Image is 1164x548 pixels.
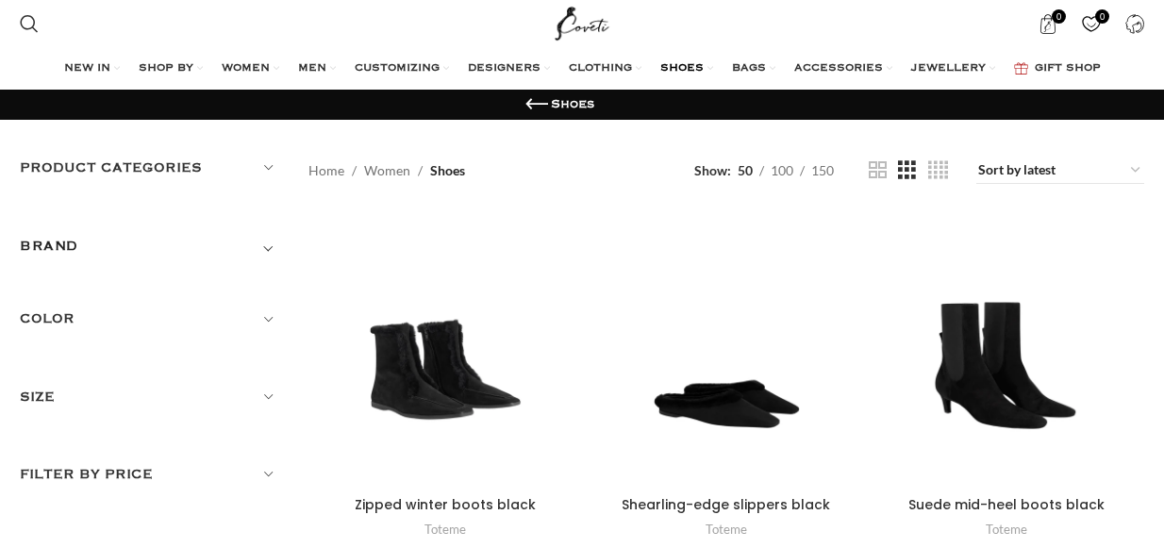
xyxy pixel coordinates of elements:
h5: Product categories [20,158,280,178]
a: ACCESSORIES [794,50,892,88]
select: Shop order [976,158,1144,184]
div: My Wishlist [1072,5,1110,42]
a: 0 [1072,5,1110,42]
nav: Breadcrumb [308,160,465,181]
img: GiftBag [1014,62,1028,75]
span: WOMEN [222,61,270,76]
h5: Size [20,387,280,407]
a: BAGS [732,50,775,88]
a: Grid view 2 [869,158,887,182]
a: Suede mid-heel boots black [870,212,1145,488]
a: WOMEN [222,50,279,88]
a: Women [364,160,410,181]
a: Site logo [551,14,614,30]
a: MEN [298,50,336,88]
span: 150 [811,162,834,178]
a: CUSTOMIZING [355,50,449,88]
span: BAGS [732,61,766,76]
a: GIFT SHOP [1014,50,1101,88]
a: SHOP BY [139,50,203,88]
span: ACCESSORIES [794,61,883,76]
span: 0 [1052,9,1066,24]
div: Toggle filter [20,235,280,269]
a: Suede mid-heel boots black [908,495,1105,514]
a: 100 [764,160,800,181]
a: DESIGNERS [468,50,550,88]
a: JEWELLERY [911,50,995,88]
a: Toteme [986,521,1027,539]
a: 0 [1028,5,1067,42]
a: Toteme [424,521,466,539]
a: Search [10,5,48,42]
span: CLOTHING [569,61,632,76]
span: DESIGNERS [468,61,540,76]
a: Zipped winter boots black [308,212,584,488]
span: Shoes [430,160,465,181]
span: SHOES [660,61,704,76]
span: 0 [1095,9,1109,24]
span: NEW IN [64,61,110,76]
span: JEWELLERY [911,61,986,76]
a: 50 [731,160,759,181]
span: 50 [738,162,753,178]
a: Go back [523,91,551,119]
a: Grid view 3 [898,158,916,182]
h1: Shoes [551,96,594,113]
a: Zipped winter boots black [355,495,536,514]
a: Shearling-edge slippers black [589,212,864,488]
h5: Color [20,308,280,329]
a: NEW IN [64,50,120,88]
div: Main navigation [10,50,1154,88]
span: GIFT SHOP [1035,61,1101,76]
a: Toteme [706,521,747,539]
a: SHOES [660,50,713,88]
a: Grid view 4 [928,158,948,182]
span: CUSTOMIZING [355,61,440,76]
a: CLOTHING [569,50,641,88]
h5: BRAND [20,236,78,257]
a: Shearling-edge slippers black [622,495,830,514]
a: Home [308,160,344,181]
span: SHOP BY [139,61,193,76]
span: Show [694,160,731,181]
span: MEN [298,61,326,76]
span: 100 [771,162,793,178]
a: 150 [805,160,840,181]
h5: Filter by price [20,464,280,485]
